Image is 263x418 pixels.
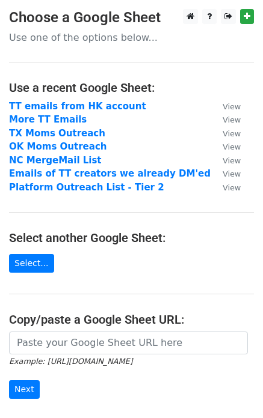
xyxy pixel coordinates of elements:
[223,169,241,178] small: View
[9,312,254,327] h4: Copy/paste a Google Sheet URL:
[211,114,241,125] a: View
[9,357,132,366] small: Example: [URL][DOMAIN_NAME]
[223,129,241,138] small: View
[223,115,241,124] small: View
[223,142,241,151] small: View
[9,9,254,26] h3: Choose a Google Sheet
[9,182,164,193] a: Platform Outreach List - Tier 2
[223,102,241,111] small: View
[223,156,241,165] small: View
[9,380,40,399] input: Next
[9,101,146,112] a: TT emails from HK account
[211,182,241,193] a: View
[9,231,254,245] h4: Select another Google Sheet:
[9,141,107,152] a: OK Moms Outreach
[9,254,54,273] a: Select...
[9,168,211,179] a: Emails of TT creators we already DM'ed
[9,128,105,139] a: TX Moms Outreach
[9,332,248,354] input: Paste your Google Sheet URL here
[211,128,241,139] a: View
[9,31,254,44] p: Use one of the options below...
[211,101,241,112] a: View
[211,155,241,166] a: View
[9,80,254,95] h4: Use a recent Google Sheet:
[211,141,241,152] a: View
[223,183,241,192] small: View
[211,168,241,179] a: View
[9,155,102,166] a: NC MergeMail List
[9,114,87,125] a: More TT Emails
